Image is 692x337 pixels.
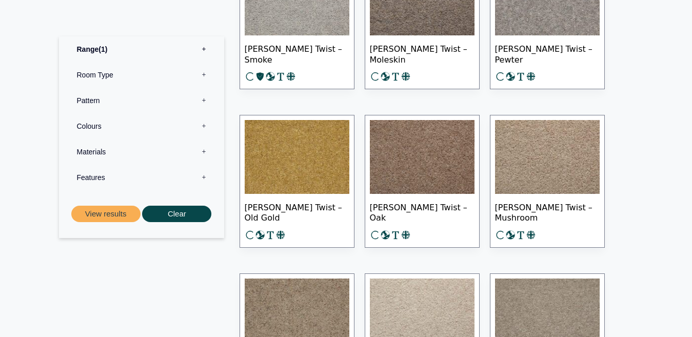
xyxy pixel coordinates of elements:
[245,35,349,71] span: [PERSON_NAME] Twist – Smoke
[67,113,216,138] label: Colours
[495,35,600,71] span: [PERSON_NAME] Twist – Pewter
[245,194,349,230] span: [PERSON_NAME] Twist – Old Gold
[495,120,600,194] img: Tomkinson Twist - Mushroom
[245,120,349,194] img: Tomkinson Twist - Old Gold
[370,35,474,71] span: [PERSON_NAME] Twist – Moleskin
[370,194,474,230] span: [PERSON_NAME] Twist – Oak
[71,205,141,222] button: View results
[67,62,216,87] label: Room Type
[67,36,216,62] label: Range
[67,164,216,190] label: Features
[495,194,600,230] span: [PERSON_NAME] Twist – Mushroom
[142,205,211,222] button: Clear
[365,115,480,248] a: [PERSON_NAME] Twist – Oak
[67,138,216,164] label: Materials
[98,45,107,53] span: 1
[240,115,354,248] a: [PERSON_NAME] Twist – Old Gold
[370,120,474,194] img: Tomkinson Twist - Oak
[490,115,605,248] a: [PERSON_NAME] Twist – Mushroom
[67,87,216,113] label: Pattern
